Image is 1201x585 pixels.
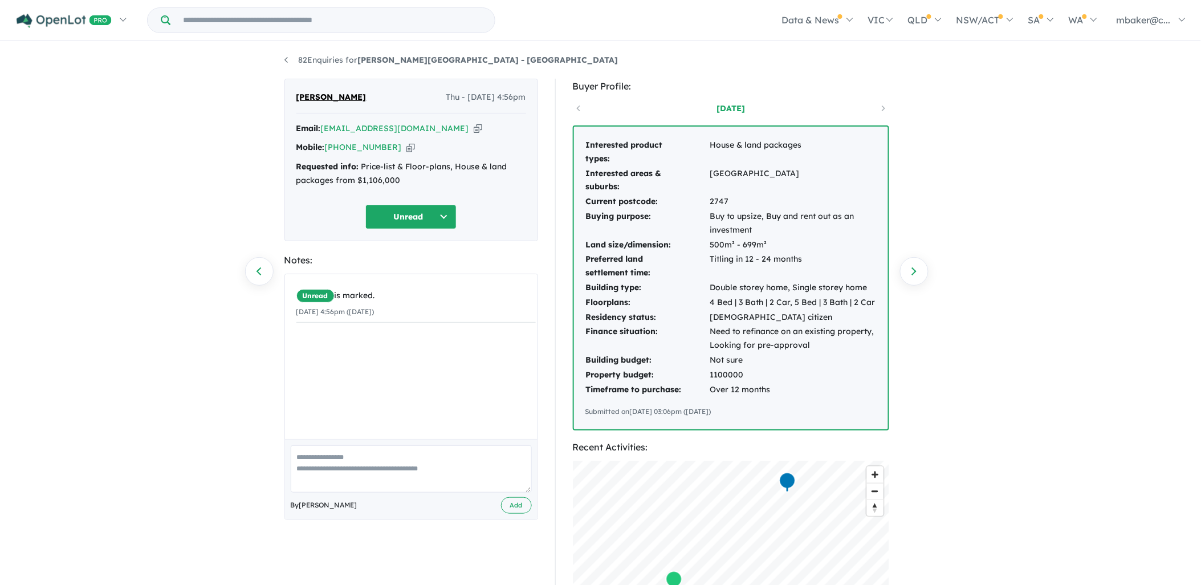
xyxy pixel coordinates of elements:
[867,500,884,516] span: Reset bearing to north
[867,466,884,483] button: Zoom in
[585,295,710,310] td: Floorplans:
[710,252,877,281] td: Titling in 12 - 24 months
[585,194,710,209] td: Current postcode:
[296,142,325,152] strong: Mobile:
[710,281,877,295] td: Double storey home, Single storey home
[325,142,402,152] a: [PHONE_NUMBER]
[867,483,884,499] button: Zoom out
[358,55,618,65] strong: [PERSON_NAME][GEOGRAPHIC_DATA] - [GEOGRAPHIC_DATA]
[585,238,710,253] td: Land size/dimension:
[406,141,415,153] button: Copy
[573,79,889,94] div: Buyer Profile:
[867,499,884,516] button: Reset bearing to north
[446,91,526,104] span: Thu - [DATE] 4:56pm
[585,368,710,383] td: Property budget:
[1117,14,1171,26] span: mbaker@c...
[710,324,877,353] td: Need to refinance on an existing property, Looking for pre-approval
[284,55,618,65] a: 82Enquiries for[PERSON_NAME][GEOGRAPHIC_DATA] - [GEOGRAPHIC_DATA]
[710,238,877,253] td: 500m² - 699m²
[296,91,367,104] span: [PERSON_NAME]
[710,368,877,383] td: 1100000
[710,209,877,238] td: Buy to upsize, Buy and rent out as an investment
[710,310,877,325] td: [DEMOGRAPHIC_DATA] citizen
[585,138,710,166] td: Interested product types:
[296,123,321,133] strong: Email:
[779,472,796,493] div: Map marker
[284,54,917,67] nav: breadcrumb
[296,289,335,303] span: Unread
[710,295,877,310] td: 4 Bed | 3 Bath | 2 Car, 5 Bed | 3 Bath | 2 Car
[474,123,482,135] button: Copy
[710,383,877,397] td: Over 12 months
[585,383,710,397] td: Timeframe to purchase:
[173,8,492,32] input: Try estate name, suburb, builder or developer
[710,138,877,166] td: House & land packages
[321,123,469,133] a: [EMAIL_ADDRESS][DOMAIN_NAME]
[296,307,374,316] small: [DATE] 4:56pm ([DATE])
[585,310,710,325] td: Residency status:
[573,440,889,455] div: Recent Activities:
[501,497,532,514] button: Add
[291,499,357,511] span: By [PERSON_NAME]
[284,253,538,268] div: Notes:
[365,205,457,229] button: Unread
[585,281,710,295] td: Building type:
[296,289,536,303] div: is marked.
[710,166,877,195] td: [GEOGRAPHIC_DATA]
[585,209,710,238] td: Buying purpose:
[17,14,112,28] img: Openlot PRO Logo White
[585,353,710,368] td: Building budget:
[585,324,710,353] td: Finance situation:
[585,252,710,281] td: Preferred land settlement time:
[296,161,359,172] strong: Requested info:
[710,194,877,209] td: 2747
[710,353,877,368] td: Not sure
[296,160,526,188] div: Price-list & Floor-plans, House & land packages from $1,106,000
[682,103,779,114] a: [DATE]
[585,406,877,417] div: Submitted on [DATE] 03:06pm ([DATE])
[585,166,710,195] td: Interested areas & suburbs:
